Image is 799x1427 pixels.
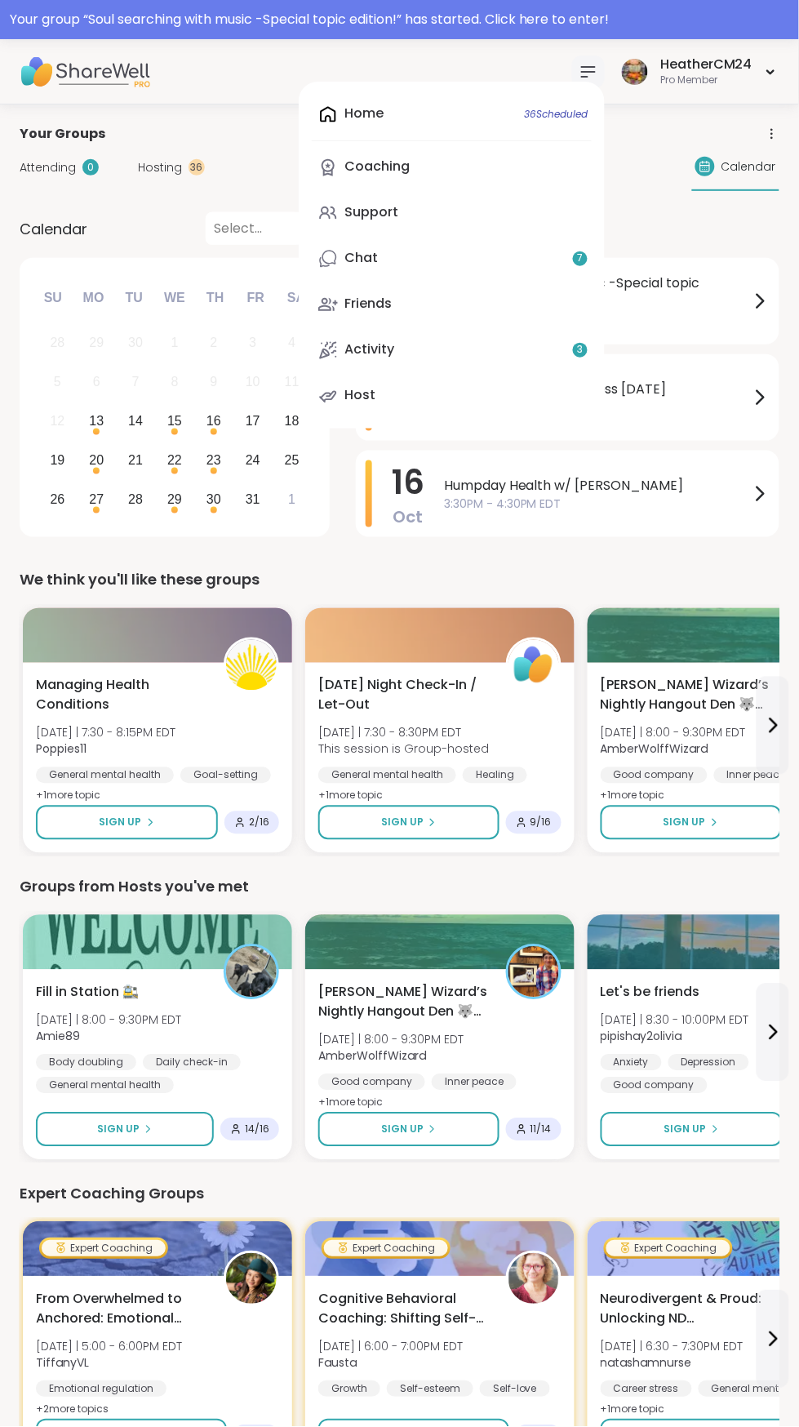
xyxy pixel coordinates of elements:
div: Choose Wednesday, October 15th, 2025 [158,404,193,439]
div: Goal-setting [180,767,271,784]
div: Not available Thursday, October 2nd, 2025 [197,326,232,361]
div: 29 [89,331,104,353]
a: Chat7 [312,239,592,278]
div: Chat [344,249,378,267]
div: Expert Coaching [324,1241,448,1257]
span: [DATE] | 8:30 - 10:00PM EDT [601,1012,749,1029]
span: 2 / 16 [249,816,269,829]
span: Sign Up [100,816,142,830]
div: Good company [318,1074,425,1091]
span: Let's be friends [601,983,700,1002]
img: Fausta [508,1254,559,1305]
div: Fr [237,280,273,316]
span: [PERSON_NAME] Wizard’s Nightly Hangout Den 🐺🪄 [318,983,488,1022]
span: 7 [578,251,584,265]
a: Coaching [312,148,592,187]
div: 31 [246,488,260,510]
div: Good company [601,1078,708,1094]
div: Inner peace [432,1074,517,1091]
div: Not available Wednesday, October 1st, 2025 [158,326,193,361]
a: Support [312,193,592,233]
div: 27 [89,488,104,510]
span: [DATE] Night Check-In / Let-Out [318,676,488,715]
div: General mental health [36,1078,174,1094]
div: Inner peace [714,767,799,784]
div: 26 [50,488,64,510]
div: Not available Tuesday, September 30th, 2025 [118,326,153,361]
span: Sign Up [664,816,706,830]
div: Choose Friday, October 31st, 2025 [235,482,270,517]
div: Not available Friday, October 3rd, 2025 [235,326,270,361]
div: 21 [128,449,143,471]
div: Healing [463,767,527,784]
span: Calendar [20,218,87,240]
div: Su [35,280,71,316]
div: 4 [288,331,295,353]
div: Choose Monday, October 13th, 2025 [79,404,114,439]
span: [DATE] | 7:30 - 8:15PM EDT [36,725,175,741]
div: 22 [167,449,182,471]
img: ShareWell [508,640,559,691]
span: Managing Health Conditions [36,676,206,715]
b: Amie89 [36,1029,80,1045]
div: Choose Friday, October 17th, 2025 [235,404,270,439]
div: We think you'll like these groups [20,569,779,592]
div: 28 [128,488,143,510]
div: 9 [210,371,217,393]
div: General mental health [36,767,174,784]
div: Not available Wednesday, October 8th, 2025 [158,365,193,400]
div: Choose Friday, October 24th, 2025 [235,442,270,478]
div: 29 [167,488,182,510]
div: 20 [89,449,104,471]
div: Anxiety [601,1055,662,1071]
span: [DATE] | 8:00 - 9:30PM EDT [36,1012,181,1029]
span: Hosting [138,159,182,176]
button: Sign Up [36,1113,214,1147]
div: Choose Sunday, October 19th, 2025 [40,442,75,478]
span: Cognitive Behavioral Coaching: Shifting Self-Talk [318,1290,488,1329]
div: 1 [171,331,179,353]
a: Friends [312,285,592,324]
div: Not available Sunday, October 12th, 2025 [40,404,75,439]
div: General mental health [318,767,456,784]
div: Expert Coaching [606,1241,730,1257]
span: [DATE] | 8:00 - 9:30PM EDT [601,725,746,741]
div: Body doubling [36,1055,136,1071]
div: 6 [93,371,100,393]
div: Depression [668,1055,749,1071]
span: 14 / 16 [245,1123,269,1136]
span: Fill in Station 🚉 [36,983,139,1002]
div: Tu [116,280,152,316]
div: Growth [318,1381,380,1398]
span: 3:30PM - 4:30PM EDT [444,496,750,513]
div: month 2025-10 [38,323,311,518]
div: 7 [132,371,140,393]
div: Mo [75,280,111,316]
div: 17 [246,410,260,432]
span: [PERSON_NAME] Wizard’s Nightly Hangout Den 🐺🪄 [601,676,770,715]
img: AmberWolffWizard [508,947,559,998]
span: 16 [392,460,424,505]
button: Sign Up [601,806,782,840]
div: 30 [128,331,143,353]
span: [DATE] | 5:00 - 6:00PM EDT [36,1339,182,1355]
div: Self-esteem [387,1381,473,1398]
div: 5 [54,371,61,393]
div: 30 [206,488,221,510]
b: pipishay2olivia [601,1029,682,1045]
span: Attending [20,159,76,176]
span: Neurodivergent & Proud: Unlocking ND Superpowers [601,1290,770,1329]
div: Emotional regulation [36,1381,166,1398]
div: 13 [89,410,104,432]
div: Not available Friday, October 10th, 2025 [235,365,270,400]
img: Poppies11 [226,640,277,691]
div: Good company [601,767,708,784]
div: Choose Saturday, October 25th, 2025 [274,442,309,478]
div: Choose Tuesday, October 14th, 2025 [118,404,153,439]
div: Career stress [601,1381,692,1398]
div: 15 [167,410,182,432]
div: 28 [50,331,64,353]
span: [DATE] | 7:30 - 8:30PM EDT [318,725,489,741]
div: Not available Sunday, September 28th, 2025 [40,326,75,361]
div: Choose Saturday, October 18th, 2025 [274,404,309,439]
